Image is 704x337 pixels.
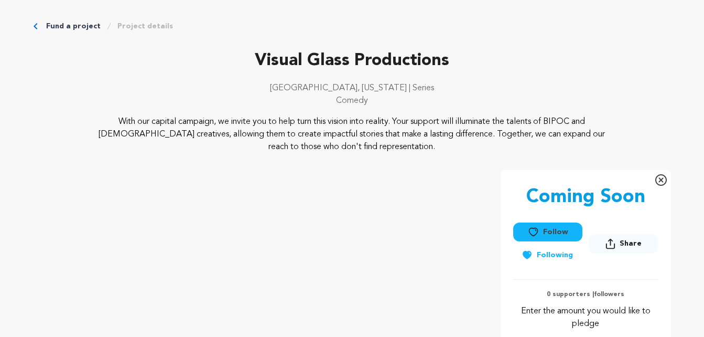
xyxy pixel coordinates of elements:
span: Share [620,238,642,249]
a: Project details [117,21,173,31]
a: Fund a project [46,21,101,31]
div: Breadcrumb [34,21,671,31]
p: Enter the amount you would like to pledge [513,305,658,330]
p: Visual Glass Productions [34,48,671,73]
button: Following [513,246,581,265]
p: Comedy [34,94,671,107]
p: [GEOGRAPHIC_DATA], [US_STATE] | Series [34,82,671,94]
p: With our capital campaign, we invite you to help turn this vision into reality. Your support will... [97,115,607,153]
button: Follow [513,223,582,241]
button: Share [589,234,658,254]
span: Share [589,234,658,258]
p: 0 supporters | followers [513,290,658,299]
p: Coming Soon [526,187,645,208]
